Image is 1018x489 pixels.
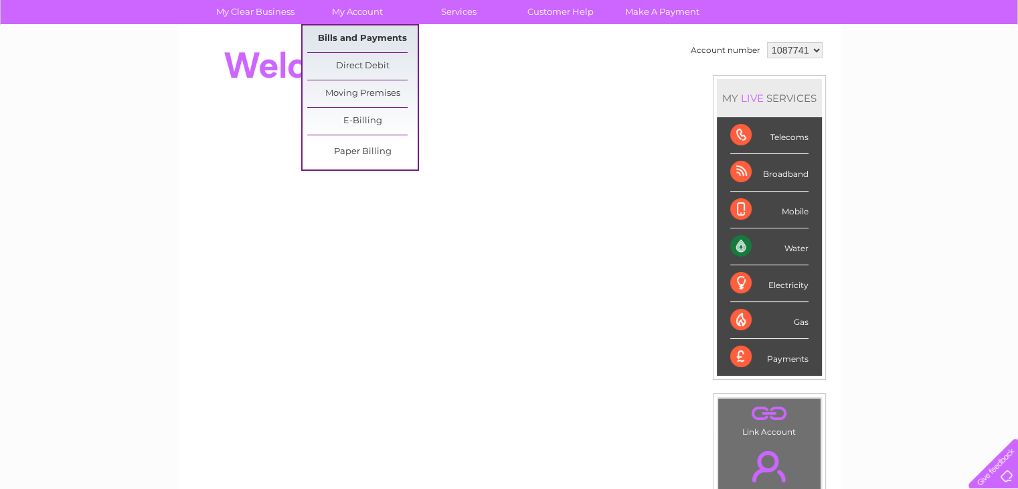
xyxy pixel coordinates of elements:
div: Mobile [730,192,809,228]
a: Blog [902,57,921,67]
a: Energy [816,57,845,67]
a: 0333 014 3131 [766,7,858,23]
a: Paper Billing [307,139,418,165]
a: Moving Premises [307,80,418,107]
div: Clear Business is a trading name of Verastar Limited (registered in [GEOGRAPHIC_DATA] No. 3667643... [193,7,826,65]
div: Electricity [730,265,809,302]
a: Water [782,57,808,67]
div: Water [730,228,809,265]
a: Bills and Payments [307,25,418,52]
a: Log out [974,57,1005,67]
div: MY SERVICES [717,79,822,117]
div: Payments [730,339,809,375]
a: Direct Debit [307,53,418,80]
div: LIVE [738,92,766,104]
div: Broadband [730,154,809,191]
img: logo.png [35,35,104,76]
a: Contact [929,57,962,67]
a: . [722,402,817,425]
a: E-Billing [307,108,418,135]
td: Account number [687,39,764,62]
td: Link Account [717,398,821,440]
div: Telecoms [730,117,809,154]
div: Gas [730,302,809,339]
a: Telecoms [853,57,894,67]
